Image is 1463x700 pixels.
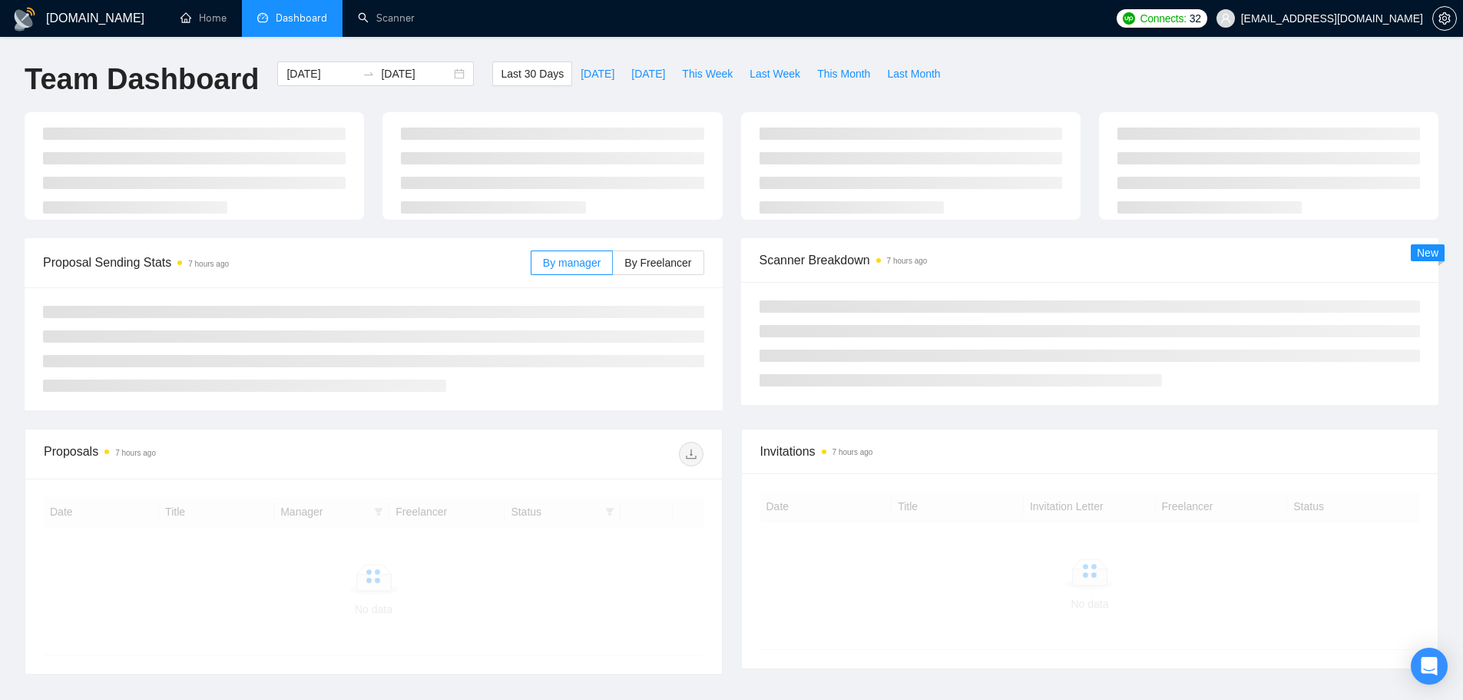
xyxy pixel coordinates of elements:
[623,61,674,86] button: [DATE]
[809,61,879,86] button: This Month
[1140,10,1186,27] span: Connects:
[257,12,268,23] span: dashboard
[362,68,375,80] span: to
[817,65,870,82] span: This Month
[1432,12,1457,25] a: setting
[750,65,800,82] span: Last Week
[879,61,948,86] button: Last Month
[682,65,733,82] span: This Week
[760,250,1421,270] span: Scanner Breakdown
[1417,247,1438,259] span: New
[180,12,227,25] a: homeHome
[43,253,531,272] span: Proposal Sending Stats
[631,65,665,82] span: [DATE]
[832,448,873,456] time: 7 hours ago
[492,61,572,86] button: Last 30 Days
[1123,12,1135,25] img: upwork-logo.png
[12,7,37,32] img: logo
[381,65,451,82] input: End date
[1411,648,1448,685] div: Open Intercom Messenger
[362,68,375,80] span: swap-right
[674,61,741,86] button: This Week
[276,12,327,25] span: Dashboard
[115,449,156,457] time: 7 hours ago
[581,65,614,82] span: [DATE]
[1190,10,1201,27] span: 32
[572,61,623,86] button: [DATE]
[501,65,564,82] span: Last 30 Days
[25,61,259,98] h1: Team Dashboard
[286,65,356,82] input: Start date
[760,442,1420,461] span: Invitations
[358,12,415,25] a: searchScanner
[741,61,809,86] button: Last Week
[44,442,373,466] div: Proposals
[1432,6,1457,31] button: setting
[887,65,940,82] span: Last Month
[1220,13,1231,24] span: user
[887,257,928,265] time: 7 hours ago
[188,260,229,268] time: 7 hours ago
[1433,12,1456,25] span: setting
[543,257,601,269] span: By manager
[624,257,691,269] span: By Freelancer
